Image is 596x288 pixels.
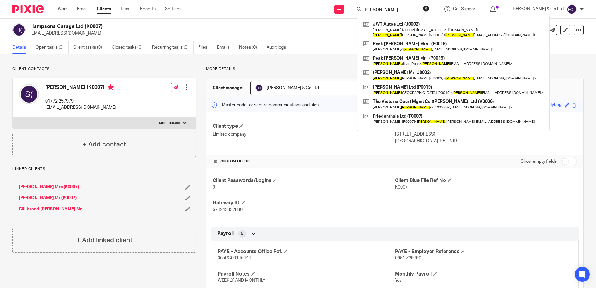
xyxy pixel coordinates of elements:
[206,66,584,71] p: More details
[211,102,319,108] p: Master code for secure communications and files
[218,256,251,260] span: 065PG00146444
[19,206,87,212] a: Gillibrand [PERSON_NAME] Mr (K0007)
[152,41,194,54] a: Recurring tasks (0)
[217,230,234,237] span: Payroll
[108,84,114,90] i: Primary
[241,231,243,237] span: 5
[45,104,116,111] p: [EMAIL_ADDRESS][DOMAIN_NAME]
[30,30,499,36] p: [EMAIL_ADDRESS][DOMAIN_NAME]
[213,131,395,137] p: Limited company
[83,140,126,149] h4: + Add contact
[77,6,87,12] a: Email
[58,6,68,12] a: Work
[97,6,111,12] a: Clients
[395,256,421,260] span: 065/JZ39790
[512,6,564,12] p: [PERSON_NAME] & Co Ltd
[213,185,215,190] span: 0
[239,41,262,54] a: Notes (0)
[267,86,319,90] span: [PERSON_NAME] & Co Ltd
[395,248,572,255] h4: PAYE - Employer Reference
[12,166,196,171] p: Linked clients
[213,159,395,164] h4: CUSTOM FIELDS
[140,6,156,12] a: Reports
[218,248,395,255] h4: PAYE - Accounts Office Ref.
[12,41,31,54] a: Details
[159,121,180,126] p: More details
[112,41,147,54] a: Closed tasks (0)
[395,177,577,184] h4: Client Blue File Ref No
[45,98,116,104] p: 01772 257979
[218,278,266,283] span: WEEKLY AND MONTHLY
[453,7,477,11] span: Get Support
[395,185,408,190] span: K0007
[73,41,107,54] a: Client tasks (0)
[12,23,26,36] img: svg%3E
[217,41,234,54] a: Emails
[12,5,44,13] img: Pixie
[76,235,132,245] h4: + Add linked client
[521,158,557,165] label: Show empty fields
[213,177,395,184] h4: Client Passwords/Logins
[30,23,405,30] h2: Hampsons Garage Ltd (K0007)
[255,84,263,92] img: svg%3E
[363,7,419,13] input: Search
[567,4,577,14] img: svg%3E
[213,85,244,91] h3: Client manager
[19,84,39,104] img: svg%3E
[198,41,212,54] a: Files
[395,138,577,144] p: [GEOGRAPHIC_DATA], PR1 7JD
[165,6,181,12] a: Settings
[267,41,291,54] a: Audit logs
[213,208,243,212] span: 574243832880
[120,6,131,12] a: Team
[213,123,395,130] h4: Client type
[36,41,69,54] a: Open tasks (0)
[423,5,429,12] button: Clear
[395,278,402,283] span: Yes
[395,131,577,137] p: [STREET_ADDRESS]
[395,271,572,277] h4: Monthly Payroll
[12,66,196,71] p: Client contacts
[19,184,79,190] a: [PERSON_NAME] Mrs (K0007)
[45,84,116,92] h4: [PERSON_NAME] (K0007)
[213,200,395,206] h4: Gateway ID
[218,271,395,277] h4: Payroll Notes
[19,195,77,201] a: [PERSON_NAME] Mr (K0007)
